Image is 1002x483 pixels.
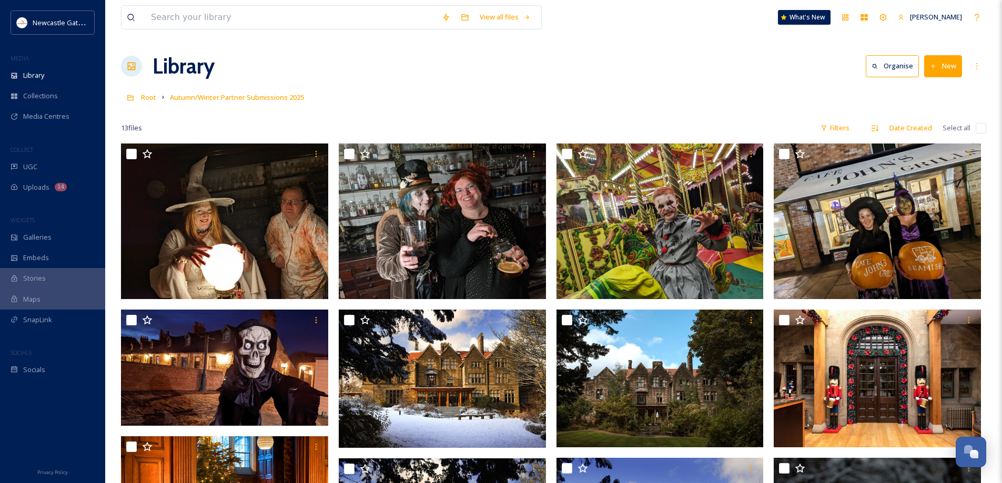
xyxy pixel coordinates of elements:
[474,7,536,27] a: View all files
[141,91,156,104] a: Root
[37,469,68,476] span: Privacy Policy
[170,91,304,104] a: Autumn/Winter Partner Submissions 2025
[339,310,546,448] img: Halloween at Christmas (3).jpg
[556,310,764,447] img: Halloween at Christmas (2).jpg
[884,118,937,138] div: Date Created
[774,310,981,448] img: Halloween at Christmas (5).jpg
[33,17,129,27] span: Newcastle Gateshead Initiative
[23,91,58,101] span: Collections
[23,111,69,121] span: Media Centres
[11,348,32,356] span: SOCIALS
[23,232,52,242] span: Galleries
[141,93,156,102] span: Root
[11,216,35,224] span: WIDGETS
[866,55,919,77] button: Organise
[55,183,67,191] div: 14
[778,10,831,25] a: What's New
[17,17,27,28] img: DqD9wEUd_400x400.jpg
[23,162,37,172] span: UGC
[23,294,41,304] span: Maps
[11,146,33,153] span: COLLECT
[924,55,962,77] button: New
[956,437,986,467] button: Open Chat
[146,6,437,29] input: Search your library
[774,143,981,299] img: Halloween at Christmas (4).jpg
[23,182,49,192] span: Uploads
[37,465,68,478] a: Privacy Policy
[893,7,967,27] a: [PERSON_NAME]
[121,123,142,133] span: 13 file s
[170,93,304,102] span: Autumn/Winter Partner Submissions 2025
[339,143,546,299] img: Halloween at Christmas (1).jpg
[815,118,855,138] div: Filters
[153,50,215,82] a: Library
[121,310,328,426] img: Halloween at Christmas (9).jpg
[23,315,52,325] span: SnapLink
[556,143,764,299] img: Halloween at Christmas (8).jpg
[866,55,924,77] a: Organise
[121,143,328,299] img: Halloween at Christmas (7).jpg
[943,123,970,133] span: Select all
[23,70,44,80] span: Library
[23,253,49,263] span: Embeds
[23,365,45,375] span: Socials
[910,12,962,22] span: [PERSON_NAME]
[11,54,29,62] span: MEDIA
[23,273,46,283] span: Stories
